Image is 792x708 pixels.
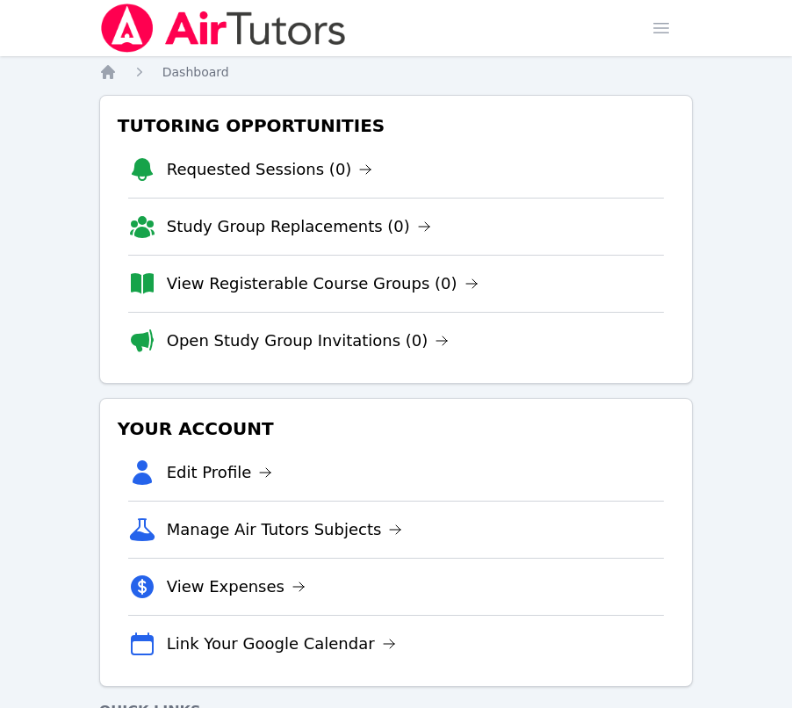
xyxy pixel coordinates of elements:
[167,460,273,485] a: Edit Profile
[167,574,306,599] a: View Expenses
[167,329,450,353] a: Open Study Group Invitations (0)
[167,214,431,239] a: Study Group Replacements (0)
[167,271,479,296] a: View Registerable Course Groups (0)
[99,4,348,53] img: Air Tutors
[167,157,373,182] a: Requested Sessions (0)
[162,65,229,79] span: Dashboard
[167,632,396,656] a: Link Your Google Calendar
[114,413,679,444] h3: Your Account
[167,517,403,542] a: Manage Air Tutors Subjects
[99,63,694,81] nav: Breadcrumb
[162,63,229,81] a: Dashboard
[114,110,679,141] h3: Tutoring Opportunities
